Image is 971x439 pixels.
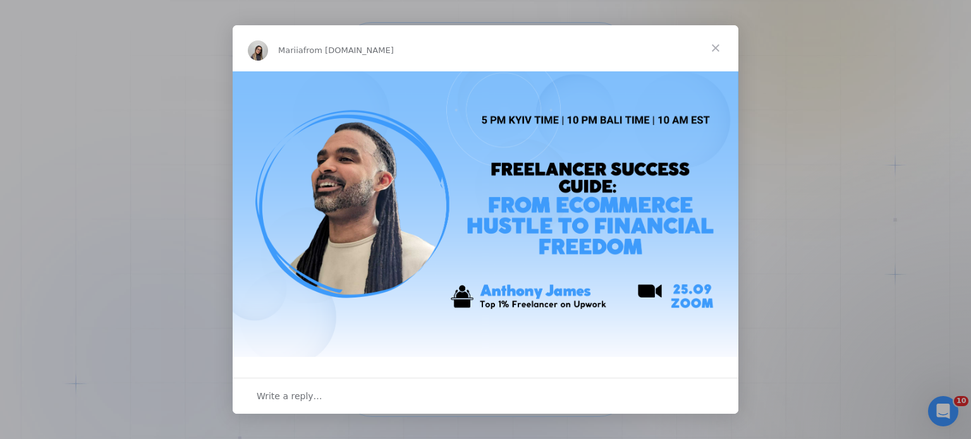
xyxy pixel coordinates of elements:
span: Mariia [278,45,303,55]
div: Open conversation and reply [233,378,738,414]
span: Write a reply… [257,388,322,404]
span: Close [693,25,738,71]
img: Profile image for Mariia [248,40,268,61]
span: from [DOMAIN_NAME] [303,45,394,55]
